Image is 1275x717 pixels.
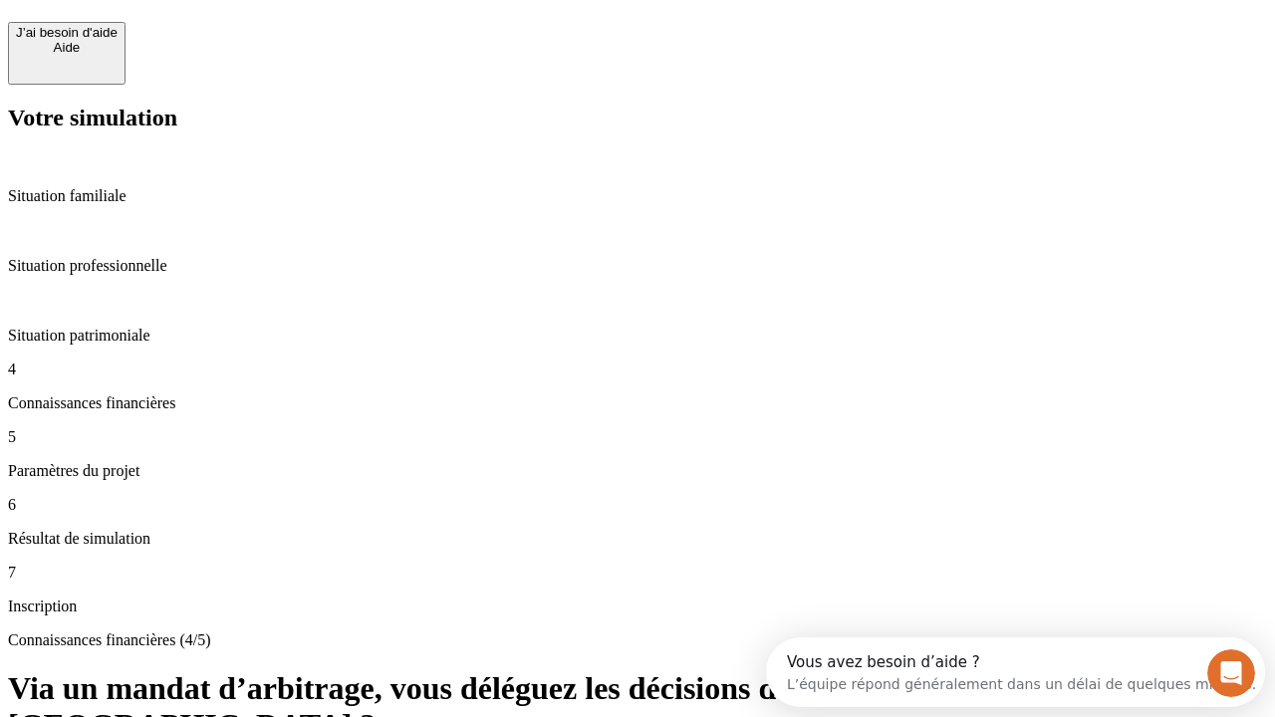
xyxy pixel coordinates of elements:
div: J’ai besoin d'aide [16,25,118,40]
iframe: Intercom live chat discovery launcher [766,637,1265,707]
p: Paramètres du projet [8,462,1267,480]
h2: Votre simulation [8,105,1267,131]
p: Situation familiale [8,187,1267,205]
div: Vous avez besoin d’aide ? [21,17,490,33]
p: 4 [8,360,1267,378]
p: Résultat de simulation [8,530,1267,548]
div: Ouvrir le Messenger Intercom [8,8,549,63]
p: Situation patrimoniale [8,327,1267,345]
div: Aide [16,40,118,55]
div: L’équipe répond généralement dans un délai de quelques minutes. [21,33,490,54]
p: 7 [8,564,1267,582]
p: Connaissances financières [8,394,1267,412]
p: Inscription [8,597,1267,615]
p: 6 [8,496,1267,514]
p: Connaissances financières (4/5) [8,631,1267,649]
iframe: Intercom live chat [1207,649,1255,697]
p: 5 [8,428,1267,446]
p: Situation professionnelle [8,257,1267,275]
button: J’ai besoin d'aideAide [8,22,126,85]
